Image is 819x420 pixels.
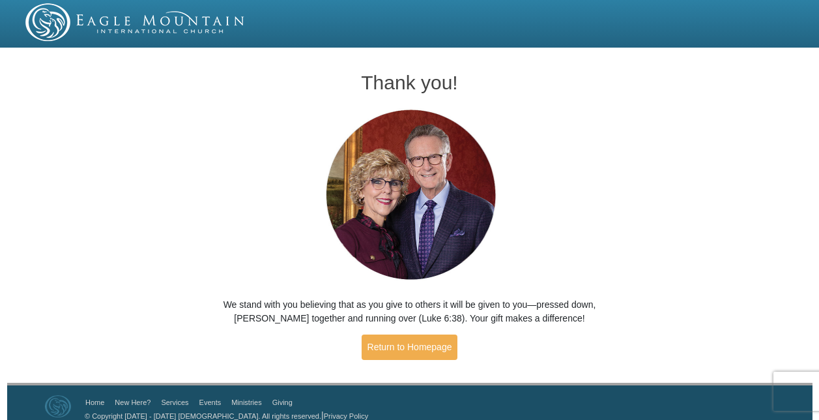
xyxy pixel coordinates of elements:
[212,298,608,325] p: We stand with you believing that as you give to others it will be given to you—pressed down, [PER...
[272,398,293,406] a: Giving
[25,3,246,41] img: EMIC
[362,335,458,360] a: Return to Homepage
[324,412,368,420] a: Privacy Policy
[161,398,188,406] a: Services
[85,398,104,406] a: Home
[313,106,506,285] img: Pastors George and Terri Pearsons
[212,72,608,93] h1: Thank you!
[45,395,71,417] img: Eagle Mountain International Church
[231,398,261,406] a: Ministries
[85,412,321,420] a: © Copyright [DATE] - [DATE] [DEMOGRAPHIC_DATA]. All rights reserved.
[199,398,222,406] a: Events
[115,398,151,406] a: New Here?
